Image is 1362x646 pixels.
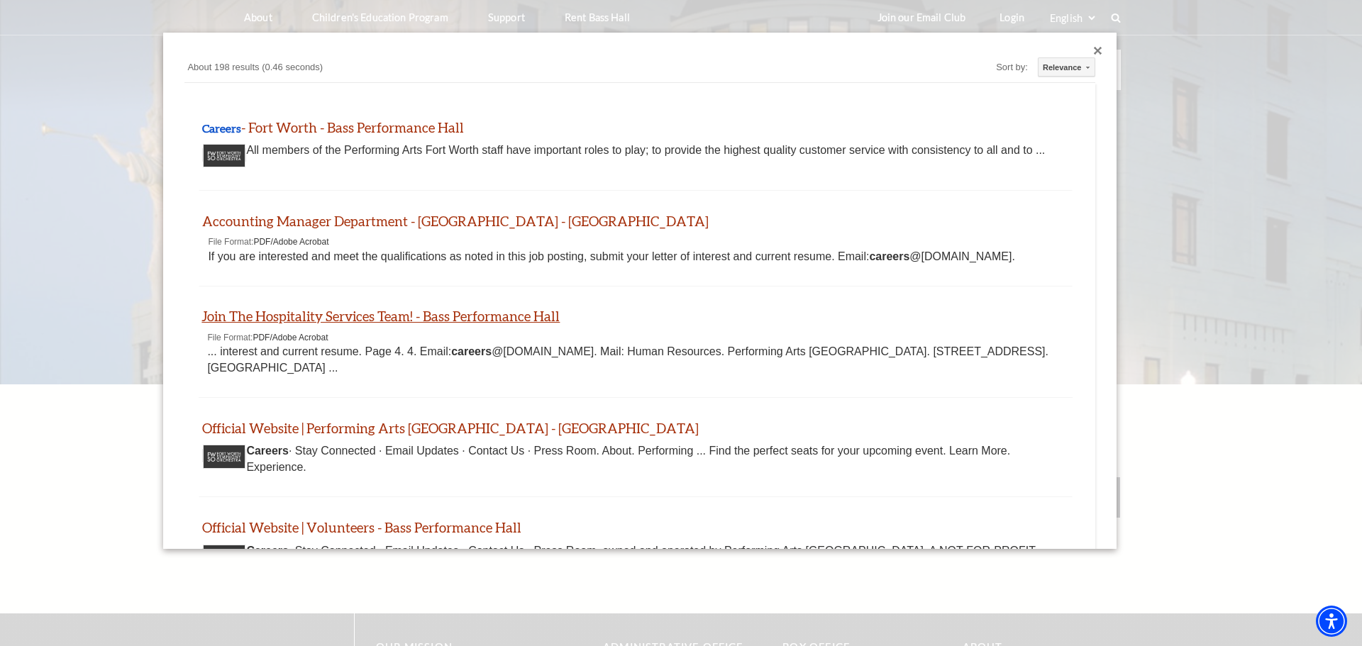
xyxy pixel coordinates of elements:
[207,333,253,343] span: File Format:
[202,420,699,436] a: Official Website | Performing Arts Fort Worth - Bass Performance Hall - open in a new tab
[202,519,521,535] a: Official Website | Volunteers - Bass Performance Hall - open in a new tab
[246,545,289,557] b: Careers
[1316,606,1347,637] div: Accessibility Menu
[202,548,246,562] a: Thumbnail image - open in a new tab
[207,344,1064,376] div: ... interest and current resume. Page 4. 4. Email: @[DOMAIN_NAME]. Mail: Human Resources. Perform...
[184,60,719,79] div: About 198 results (0.46 seconds)
[246,445,289,457] b: Careers
[208,249,1063,264] div: If you are interested and meet the qualifications as noted in this job posting, submit your lette...
[208,443,1063,475] div: · Stay Connected · Email Updates · Contact Us · Press Room. About. Performing ... Find the perfec...
[208,237,253,247] span: File Format:
[253,237,328,247] span: PDF/Adobe Acrobat
[253,333,328,343] span: PDF/Adobe Acrobat
[208,543,1063,575] div: · Stay Connected · Email Updates · Contact Us · Press Room. owned and operated by Performing Arts...
[203,144,245,167] img: Thumbnail image
[996,59,1031,76] div: Sort by:
[201,308,560,324] a: Join The Hospitality Services Team! - Bass Performance Hall - open in a new tab
[1043,58,1075,77] div: Relevance
[202,213,709,229] a: Accounting Manager Department - Fort Worth - Bass Performance Hall - open in a new tab
[203,545,245,568] img: Thumbnail image
[202,148,246,162] a: Thumbnail image - open in a new tab
[202,449,246,462] a: Thumbnail image - open in a new tab
[203,445,245,468] img: Thumbnail image
[202,119,464,135] a: Careers - Fort Worth - Bass Performance Hall - open in a new tab
[1094,47,1102,55] div: Close dialog
[208,143,1063,158] div: All members of the Performing Arts Fort Worth staff have important roles to play; to provide the ...
[869,250,909,262] b: careers
[451,345,492,357] b: careers
[202,121,241,135] b: Careers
